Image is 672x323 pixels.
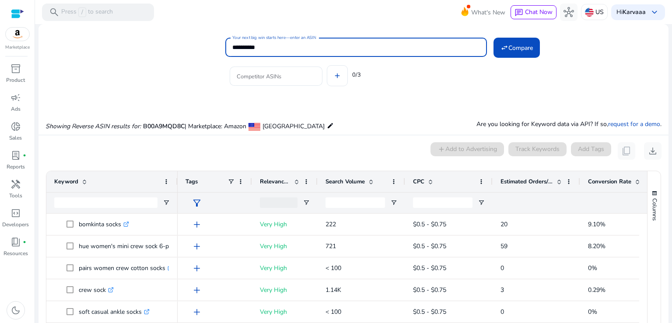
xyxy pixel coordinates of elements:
span: lab_profile [10,150,21,161]
span: $0.5 - $0.75 [413,220,446,228]
button: Open Filter Menu [478,199,485,206]
span: filter_alt [192,198,202,208]
span: keyboard_arrow_down [649,7,660,18]
p: Very High [260,237,310,255]
span: B00A9MQD8C [143,122,185,130]
p: Product [6,76,25,84]
span: < 100 [325,308,341,316]
span: fiber_manual_record [23,154,26,157]
mat-icon: edit [327,120,334,131]
i: Showing Reverse ASIN results for: [45,122,141,130]
span: $0.5 - $0.75 [413,242,446,250]
p: Very High [260,215,310,233]
p: pairs women crew cotton socks [79,259,173,277]
span: add [192,241,202,252]
span: 0 [500,308,504,316]
span: add [192,263,202,274]
p: Are you looking for Keyword data via API? If so, . [476,119,661,129]
span: 9.10% [588,220,605,228]
span: 0% [588,264,597,272]
span: < 100 [325,264,341,272]
p: Very High [260,281,310,299]
a: request for a demo [608,120,660,128]
p: Tools [9,192,22,200]
input: CPC Filter Input [413,197,472,208]
button: Open Filter Menu [163,199,170,206]
input: Search Volume Filter Input [325,197,385,208]
span: inventory_2 [10,63,21,74]
img: amazon.svg [6,28,29,41]
p: Resources [3,249,28,257]
p: US [595,4,604,20]
span: add [192,219,202,230]
span: 20 [500,220,507,228]
p: Very High [260,259,310,277]
p: Developers [2,221,29,228]
span: Columns [651,198,658,221]
span: Compare [508,43,533,53]
span: CPC [413,178,424,186]
p: Reports [7,163,25,171]
span: Relevance Score [260,178,290,186]
span: 721 [325,242,336,250]
span: Conversion Rate [588,178,631,186]
p: Ads [11,105,21,113]
b: Karvaaa [623,8,646,16]
span: fiber_manual_record [23,240,26,244]
p: Marketplace [5,44,30,51]
span: / [78,7,86,17]
mat-icon: add [333,72,341,80]
span: Keyword [54,178,78,186]
mat-hint: 0/3 [352,70,361,79]
span: 3 [500,286,504,294]
span: 0 [500,264,504,272]
span: [GEOGRAPHIC_DATA] [262,122,325,130]
button: Open Filter Menu [390,199,397,206]
span: | Marketplace: Amazon [185,122,246,130]
button: Compare [493,38,540,58]
span: 0% [588,308,597,316]
span: $0.5 - $0.75 [413,264,446,272]
button: download [644,142,661,160]
span: 1.14K [325,286,341,294]
button: Open Filter Menu [303,199,310,206]
img: us.svg [585,8,594,17]
span: $0.5 - $0.75 [413,308,446,316]
span: 8.20% [588,242,605,250]
span: add [192,285,202,295]
span: Estimated Orders/Month [500,178,553,186]
p: Very High [260,303,310,321]
p: Hi [616,9,646,15]
span: $0.5 - $0.75 [413,286,446,294]
span: dark_mode [10,305,21,316]
span: campaign [10,92,21,103]
button: hub [560,4,577,21]
span: Chat Now [525,8,553,16]
mat-label: Your next big win starts here—enter an ASIN [232,35,316,41]
span: hub [563,7,574,18]
p: bomkinta socks [79,215,129,233]
button: chatChat Now [511,5,556,19]
span: Search Volume [325,178,365,186]
span: book_4 [10,237,21,247]
span: donut_small [10,121,21,132]
span: 59 [500,242,507,250]
span: Tags [185,178,198,186]
span: handyman [10,179,21,190]
p: crew sock [79,281,114,299]
span: search [49,7,59,18]
p: soft casual ankle socks [79,303,150,321]
span: add [192,307,202,317]
mat-icon: swap_horiz [500,44,508,52]
span: code_blocks [10,208,21,218]
span: 222 [325,220,336,228]
span: What's New [471,5,505,20]
span: download [647,146,658,156]
p: Sales [9,134,22,142]
input: Keyword Filter Input [54,197,157,208]
p: hue women's mini crew sock 6-pack [79,237,185,255]
span: 0.29% [588,286,605,294]
p: Press to search [61,7,113,17]
span: chat [514,8,523,17]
